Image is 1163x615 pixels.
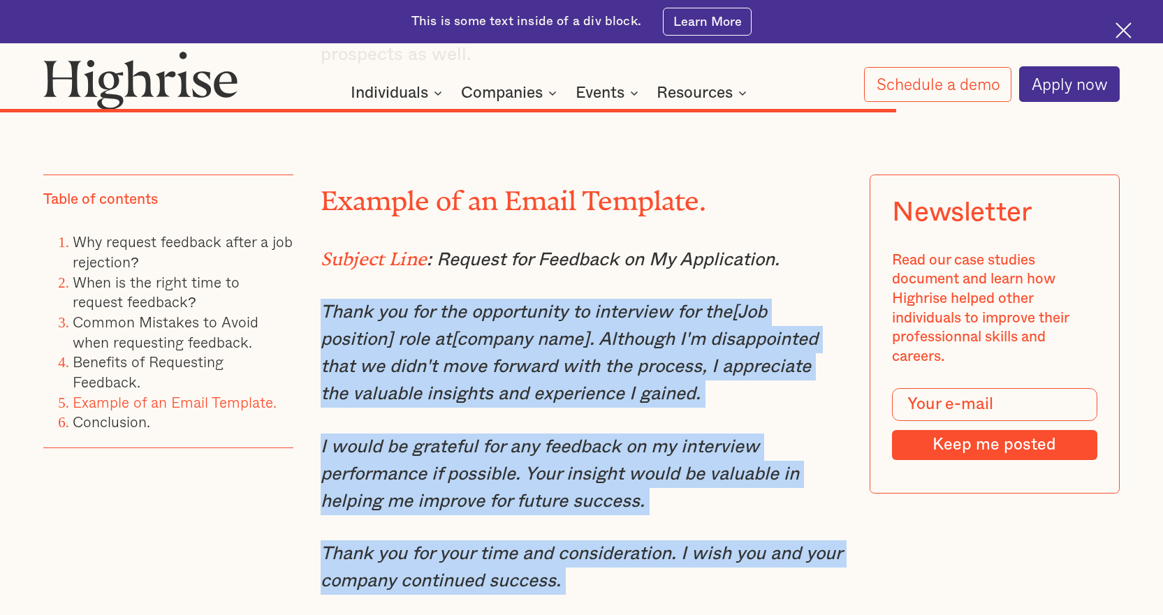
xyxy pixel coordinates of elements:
div: Companies [461,84,543,101]
a: Benefits of Requesting Feedback. [73,350,224,393]
a: Conclusion. [73,410,150,433]
img: Highrise logo [43,51,237,110]
input: Keep me posted [892,430,1097,461]
input: Your e-mail [892,388,1097,421]
em: Subject Line [321,249,427,260]
form: Modal Form [892,388,1097,461]
a: Learn More [663,8,752,36]
div: Events [576,84,624,101]
a: Why request feedback after a job rejection? [73,230,293,273]
a: Schedule a demo [864,67,1012,102]
div: Table of contents [43,190,158,209]
a: When is the right time to request feedback? [73,270,240,313]
div: Resources [657,84,733,101]
div: Resources [657,84,751,101]
div: This is some text inside of a div block. [411,13,641,31]
em: : Request for Feedback on My Application. [427,251,780,269]
h2: Example of an Email Template. [321,179,843,209]
em: I would be grateful for any feedback on my interview performance if possible. Your insight would ... [321,438,799,510]
div: Individuals [351,84,446,101]
div: Individuals [351,84,428,101]
a: Apply now [1019,66,1120,102]
em: Thank you for the opportunity to interview for the[Job position] role at[company name]. Although ... [321,303,818,403]
div: Events [576,84,643,101]
img: Cross icon [1116,22,1132,38]
div: Companies [461,84,561,101]
div: Read our case studies document and learn how Highrise helped other individuals to improve their p... [892,250,1097,366]
a: Common Mistakes to Avoid when requesting feedback. [73,311,258,353]
a: Example of an Email Template. [73,390,277,413]
div: Newsletter [892,197,1032,228]
em: Thank you for your time and consideration. I wish you and your company continued success. [321,544,842,590]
